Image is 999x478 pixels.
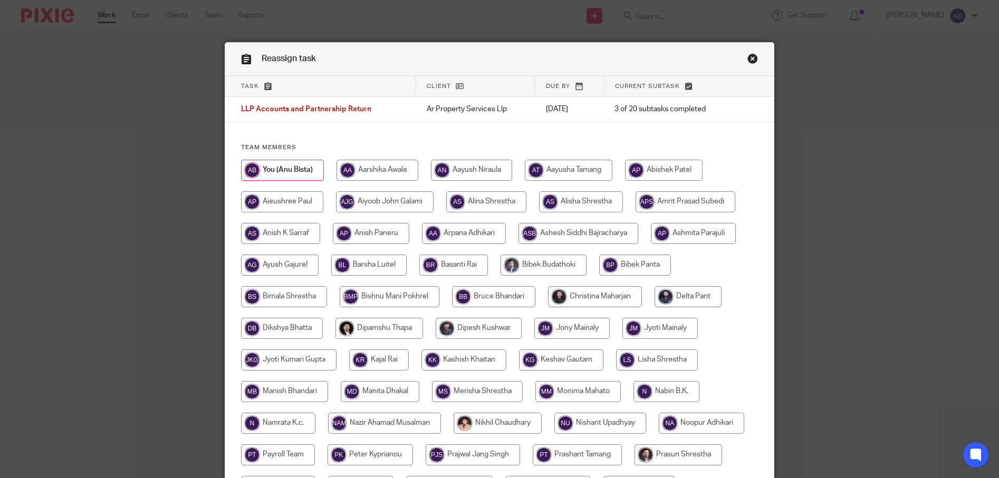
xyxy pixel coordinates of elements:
[747,53,758,67] a: Close this dialog window
[262,54,316,63] span: Reassign task
[546,83,570,89] span: Due by
[427,83,451,89] span: Client
[604,97,736,122] td: 3 of 20 subtasks completed
[241,83,259,89] span: Task
[241,143,758,152] h4: Team members
[546,104,594,114] p: [DATE]
[241,106,371,113] span: LLP Accounts and Partnership Return
[427,104,525,114] p: Ar Property Services Llp
[615,83,680,89] span: Current subtask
